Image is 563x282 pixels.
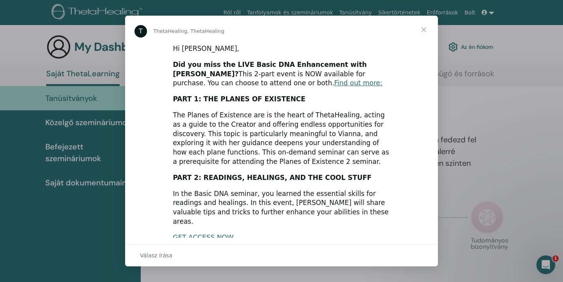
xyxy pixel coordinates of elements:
[173,189,390,226] div: In the Basic DNA seminar, you learned the essential skills for readings and healings. In this eve...
[153,28,187,34] span: ThetaHealing
[134,25,147,38] div: Profile image for ThetaHealing
[173,44,390,54] div: Hi [PERSON_NAME],
[125,244,438,266] div: Beszélgetés megnyitása és válasz
[140,250,172,260] span: Válasz írása
[334,79,382,87] a: Find out more:
[173,60,390,88] div: This 2-part event is NOW available for purchase. You can choose to attend one or both.
[410,16,438,44] span: Bezárás
[173,174,371,181] b: PART 2: READINGS, HEALINGS, AND THE COOL STUFF
[173,234,233,241] a: GET ACCESS NOW
[173,111,390,167] div: The Planes of Existence are is the heart of ThetaHealing, acting as a guide to the Creator and of...
[187,28,224,34] span: , ThetaHealing
[173,95,305,103] b: PART 1: THE PLANES OF EXISTENCE
[173,61,367,78] b: Did you miss the LIVE Basic DNA Enhancement with [PERSON_NAME]?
